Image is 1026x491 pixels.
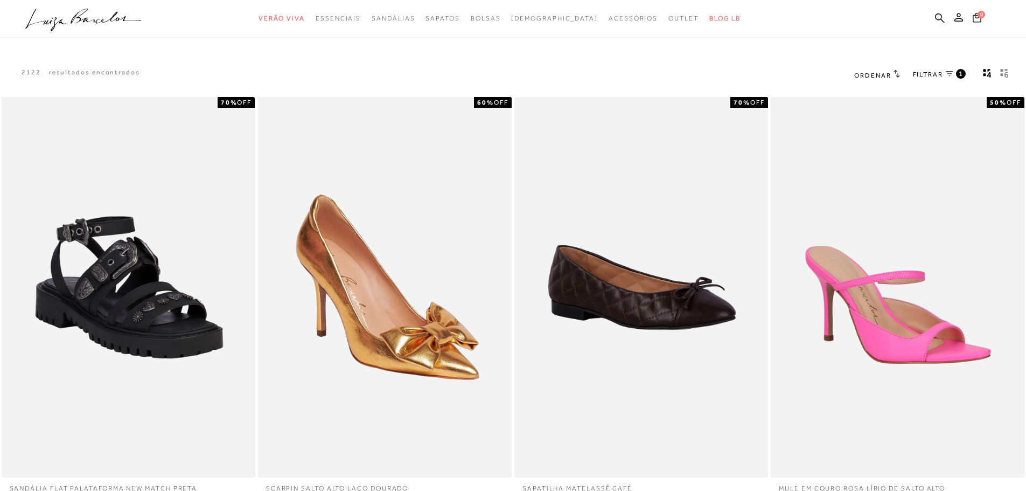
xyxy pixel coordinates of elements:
[372,15,415,22] span: Sandálias
[49,68,140,77] p: resultados encontrados
[609,15,658,22] span: Acessórios
[1007,99,1021,106] span: OFF
[316,15,361,22] span: Essenciais
[734,99,750,106] strong: 70%
[471,9,501,29] a: noSubCategoriesText
[237,99,252,106] span: OFF
[425,15,459,22] span: Sapatos
[668,9,699,29] a: noSubCategoriesText
[221,99,238,106] strong: 70%
[709,15,741,22] span: BLOG LB
[959,69,964,78] span: 1
[772,99,1023,476] img: MULE EM COURO ROSA LÍRIO DE SALTO ALTO
[316,9,361,29] a: noSubCategoriesText
[425,9,459,29] a: noSubCategoriesText
[750,99,765,106] span: OFF
[609,9,658,29] a: noSubCategoriesText
[997,68,1012,82] button: gridText6Desc
[978,11,985,18] span: 0
[980,68,995,82] button: Mostrar 4 produtos por linha
[854,72,891,79] span: Ordenar
[990,99,1007,106] strong: 50%
[259,15,305,22] span: Verão Viva
[494,99,508,106] span: OFF
[913,70,943,79] span: FILTRAR
[3,99,254,476] img: Sandália flat palataforma new match preta
[668,15,699,22] span: Outlet
[511,15,598,22] span: [DEMOGRAPHIC_DATA]
[477,99,494,106] strong: 60%
[515,99,767,476] img: sapatilha matelassê café
[259,99,511,476] img: Scarpin salto alto laço dourado
[471,15,501,22] span: Bolsas
[22,68,41,77] p: 2122
[259,9,305,29] a: noSubCategoriesText
[372,9,415,29] a: noSubCategoriesText
[969,12,985,26] button: 0
[511,9,598,29] a: noSubCategoriesText
[709,9,741,29] a: BLOG LB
